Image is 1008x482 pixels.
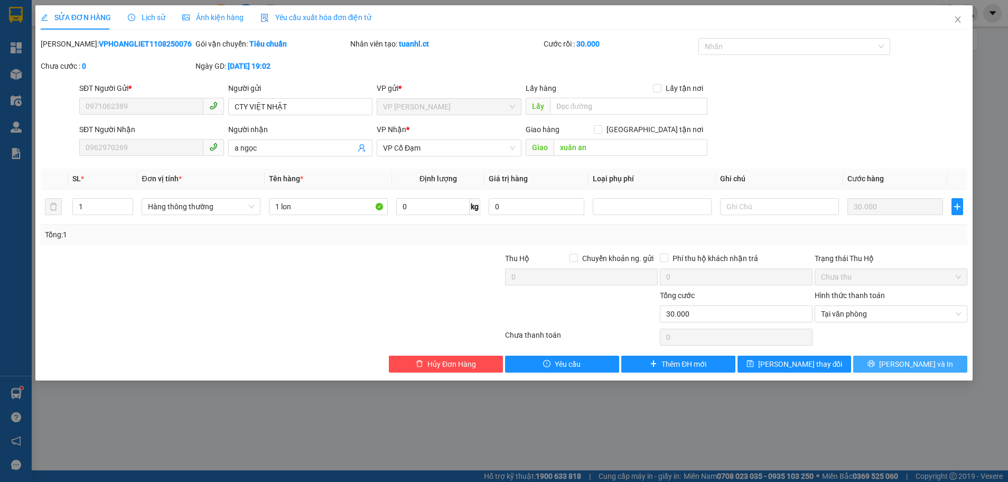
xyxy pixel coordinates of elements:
span: clock-circle [128,14,135,21]
span: phone [209,143,218,151]
button: plus [951,198,963,215]
span: Lấy tận nơi [661,82,707,94]
span: Tổng cước [660,291,695,300]
span: [GEOGRAPHIC_DATA] tận nơi [602,124,707,135]
button: delete [45,198,62,215]
span: Lấy hàng [526,84,556,92]
div: Tổng: 1 [45,229,389,240]
span: phone [209,101,218,110]
th: Loại phụ phí [589,169,716,189]
span: picture [182,14,190,21]
span: exclamation-circle [543,360,550,368]
span: down [124,208,130,214]
span: Giao hàng [526,125,559,134]
span: Tên hàng [269,174,303,183]
b: tuanhl.ct [399,40,429,48]
div: Nhân viên tạo: [350,38,542,50]
input: Dọc đường [554,139,707,156]
b: 30.000 [576,40,600,48]
button: plusThêm ĐH mới [621,356,735,373]
button: Close [943,5,973,35]
div: Chưa cước : [41,60,193,72]
span: up [124,200,130,207]
span: SL [72,174,81,183]
span: Định lượng [419,174,457,183]
span: plus [650,360,657,368]
div: Người gửi [228,82,373,94]
span: Increase Value [121,199,133,207]
div: Ngày GD: [195,60,348,72]
span: Ảnh kiện hàng [182,13,244,22]
span: Thu Hộ [505,254,529,263]
b: 0 [82,62,86,70]
span: Yêu cầu [555,358,581,370]
button: exclamation-circleYêu cầu [505,356,619,373]
div: Người nhận [228,124,373,135]
span: printer [867,360,875,368]
span: SỬA ĐƠN HÀNG [41,13,111,22]
span: Phí thu hộ khách nhận trả [668,253,762,264]
span: [PERSON_NAME] và In [879,358,953,370]
span: VP Hoàng Liệt [383,99,515,115]
span: [PERSON_NAME] thay đổi [758,358,843,370]
div: SĐT Người Nhận [79,124,224,135]
input: VD: Bàn, Ghế [269,198,388,215]
div: Chưa thanh toán [504,329,659,348]
span: Decrease Value [121,207,133,215]
span: save [746,360,754,368]
span: edit [41,14,48,21]
div: Gói vận chuyển: [195,38,348,50]
button: save[PERSON_NAME] thay đổi [738,356,852,373]
span: plus [952,202,963,211]
span: Lịch sử [128,13,165,22]
span: Giao [526,139,554,156]
button: deleteHủy Đơn Hàng [389,356,503,373]
span: close-circle [955,311,962,317]
b: [DATE] 19:02 [228,62,270,70]
span: Thêm ĐH mới [661,358,706,370]
th: Ghi chú [716,169,843,189]
b: Tiêu chuẩn [249,40,287,48]
span: kg [470,198,480,215]
div: Cước rồi : [544,38,696,50]
span: Yêu cầu xuất hóa đơn điện tử [260,13,372,22]
span: Cước hàng [847,174,884,183]
span: Lấy [526,98,550,115]
input: Ghi Chú [720,198,839,215]
span: Hàng thông thường [148,199,254,215]
div: Trạng thái Thu Hộ [815,253,967,264]
img: icon [260,14,269,22]
span: Giá trị hàng [489,174,528,183]
span: user-add [358,144,366,152]
span: Đơn vị tính [142,174,181,183]
span: Tại văn phòng [821,306,961,322]
div: SĐT Người Gửi [79,82,224,94]
button: printer[PERSON_NAME] và In [853,356,967,373]
span: VP Cổ Đạm [383,140,515,156]
div: VP gửi [377,82,521,94]
input: 0 [847,198,943,215]
span: delete [416,360,423,368]
b: VPHOANGLIET1108250076 [99,40,192,48]
span: Chưa thu [821,269,961,285]
span: Chuyển khoản ng. gửi [578,253,658,264]
span: Hủy Đơn Hàng [427,358,476,370]
span: close [954,15,962,24]
label: Hình thức thanh toán [815,291,885,300]
span: VP Nhận [377,125,406,134]
div: [PERSON_NAME]: [41,38,193,50]
input: Dọc đường [550,98,707,115]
